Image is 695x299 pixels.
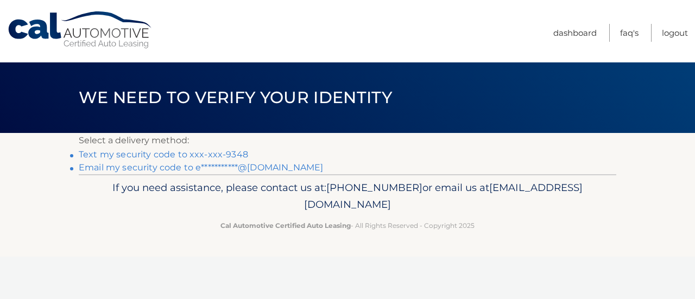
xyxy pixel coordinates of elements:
[86,220,609,231] p: - All Rights Reserved - Copyright 2025
[553,24,597,42] a: Dashboard
[7,11,154,49] a: Cal Automotive
[79,87,392,107] span: We need to verify your identity
[220,221,351,230] strong: Cal Automotive Certified Auto Leasing
[326,181,422,194] span: [PHONE_NUMBER]
[79,149,248,160] a: Text my security code to xxx-xxx-9348
[86,179,609,214] p: If you need assistance, please contact us at: or email us at
[662,24,688,42] a: Logout
[620,24,639,42] a: FAQ's
[79,133,616,148] p: Select a delivery method:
